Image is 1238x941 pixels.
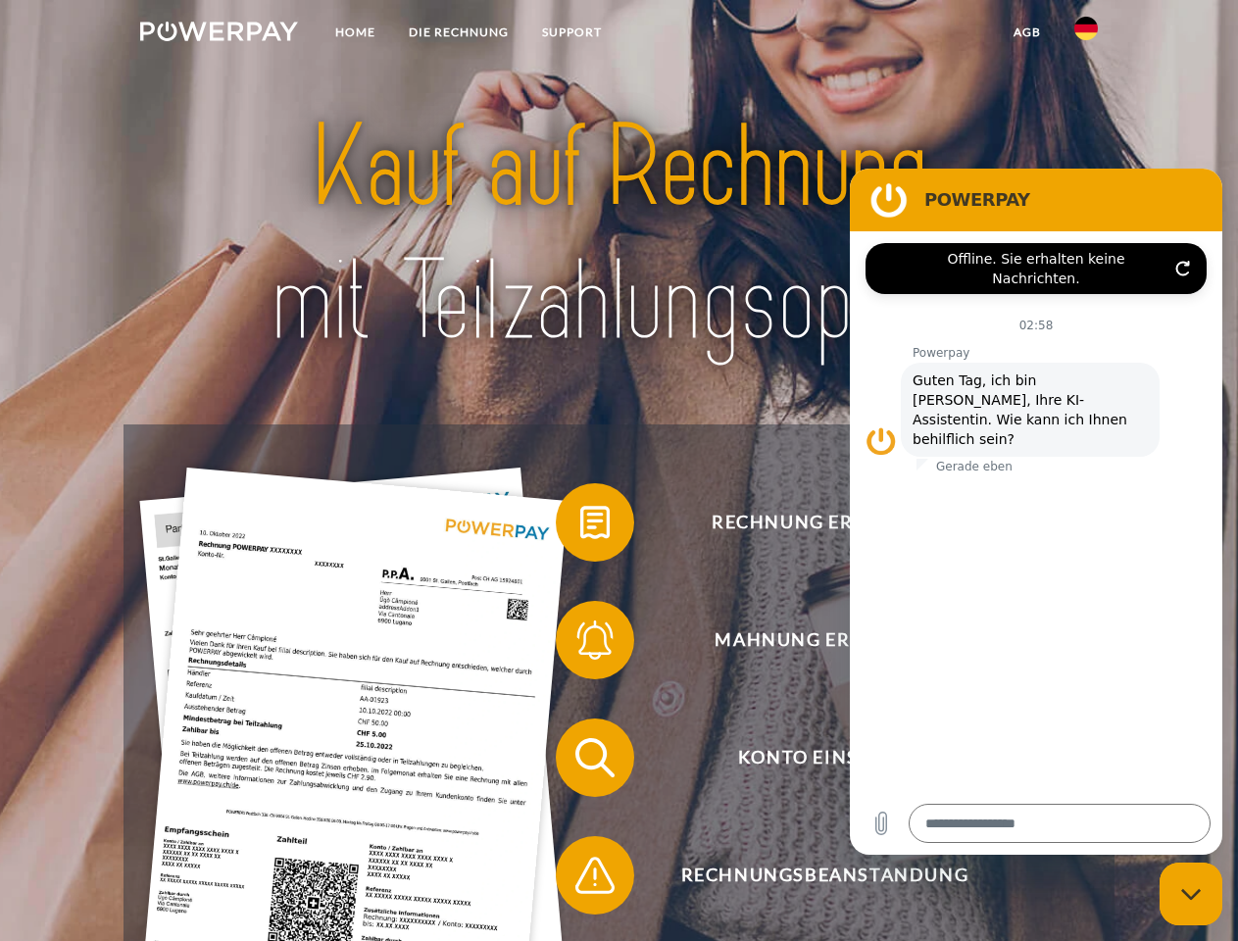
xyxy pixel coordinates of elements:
[570,733,619,782] img: qb_search.svg
[584,836,1065,915] span: Rechnungsbeanstandung
[584,601,1065,679] span: Mahnung erhalten?
[570,616,619,665] img: qb_bell.svg
[1074,17,1098,40] img: de
[556,601,1065,679] button: Mahnung erhalten?
[584,718,1065,797] span: Konto einsehen
[570,498,619,547] img: qb_bill.svg
[556,836,1065,915] button: Rechnungsbeanstandung
[140,22,298,41] img: logo-powerpay-white.svg
[392,15,525,50] a: DIE RECHNUNG
[187,94,1051,375] img: title-powerpay_de.svg
[570,851,619,900] img: qb_warning.svg
[584,483,1065,562] span: Rechnung erhalten?
[997,15,1058,50] a: agb
[525,15,619,50] a: SUPPORT
[556,718,1065,797] button: Konto einsehen
[1160,863,1222,925] iframe: Schaltfläche zum Öffnen des Messaging-Fensters; Konversation läuft
[319,15,392,50] a: Home
[556,483,1065,562] button: Rechnung erhalten?
[850,169,1222,855] iframe: Messaging-Fenster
